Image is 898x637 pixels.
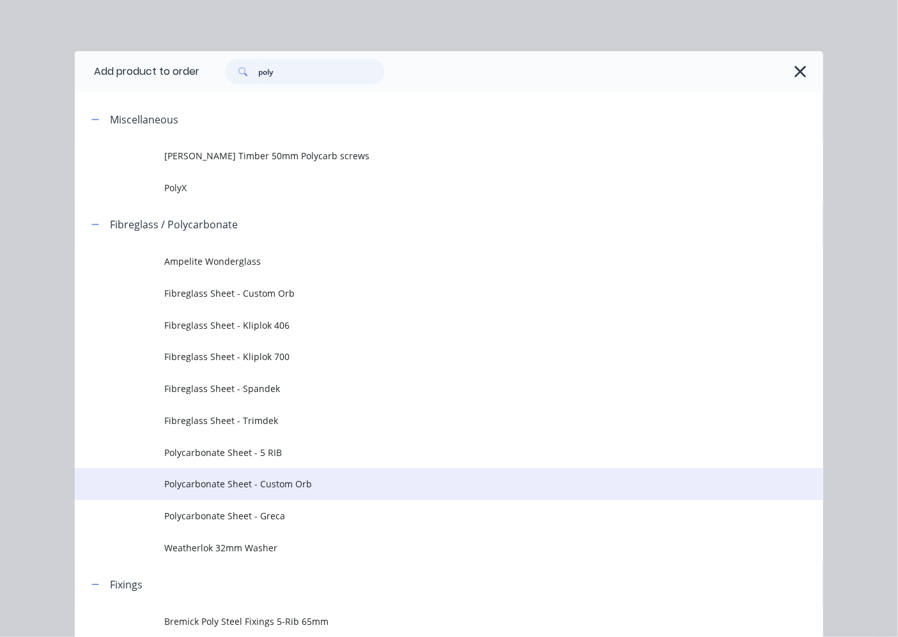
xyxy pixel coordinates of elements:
span: Fibreglass Sheet - Trimdek [165,414,692,427]
div: Fibreglass / Polycarbonate [110,217,238,232]
span: Weatherlok 32mm Washer [165,541,692,554]
span: Polycarbonate Sheet - Custom Orb [165,477,692,491]
span: Fibreglass Sheet - Kliplok 700 [165,350,692,363]
span: PolyX [165,181,692,194]
span: Fibreglass Sheet - Custom Orb [165,287,692,300]
span: Bremick Poly Steel Fixings 5-Rib 65mm [165,615,692,628]
span: Fibreglass Sheet - Spandek [165,382,692,395]
input: Search... [258,59,385,84]
span: Ampelite Wonderglass [165,255,692,268]
span: Polycarbonate Sheet - 5 RIB [165,446,692,459]
span: [PERSON_NAME] Timber 50mm Polycarb screws [165,149,692,162]
div: Miscellaneous [110,112,178,127]
span: Polycarbonate Sheet - Greca [165,509,692,523]
div: Add product to order [75,51,199,92]
span: Fibreglass Sheet - Kliplok 406 [165,318,692,332]
div: Fixings [110,577,143,592]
